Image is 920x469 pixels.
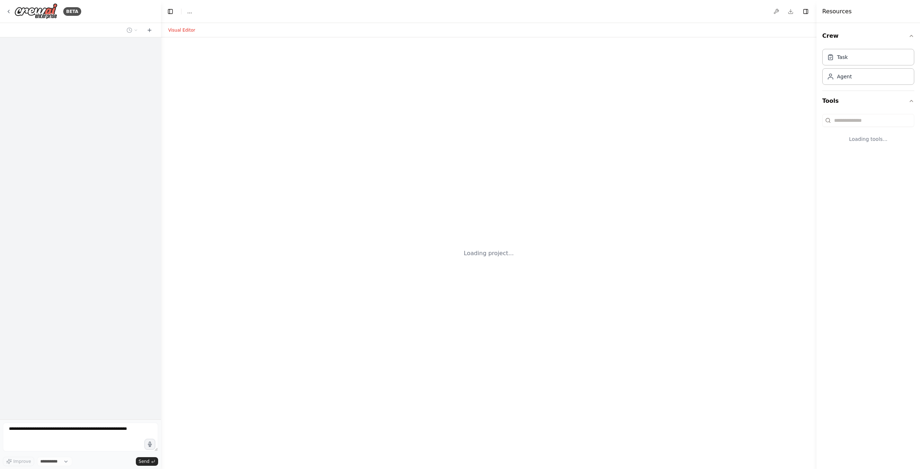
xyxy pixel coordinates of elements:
[822,46,914,91] div: Crew
[822,111,914,154] div: Tools
[139,459,149,464] span: Send
[124,26,141,35] button: Switch to previous chat
[837,73,852,80] div: Agent
[187,8,192,15] nav: breadcrumb
[822,91,914,111] button: Tools
[801,6,811,17] button: Hide right sidebar
[822,26,914,46] button: Crew
[822,7,852,16] h4: Resources
[837,54,848,61] div: Task
[63,7,81,16] div: BETA
[165,6,175,17] button: Hide left sidebar
[822,130,914,148] div: Loading tools...
[187,8,192,15] span: ...
[144,439,155,450] button: Click to speak your automation idea
[144,26,155,35] button: Start a new chat
[3,457,34,466] button: Improve
[13,459,31,464] span: Improve
[164,26,199,35] button: Visual Editor
[464,249,514,258] div: Loading project...
[136,457,158,466] button: Send
[14,3,57,19] img: Logo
